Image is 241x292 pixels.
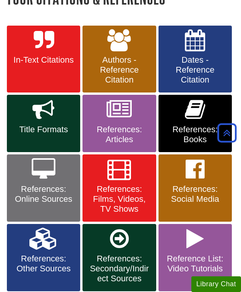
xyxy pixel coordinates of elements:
a: References: Social Media [159,154,232,222]
span: In-Text Citations [13,55,74,65]
span: Reference List: Video Tutorials [164,254,226,274]
a: References: Books [159,95,232,152]
span: References: Social Media [164,184,226,204]
a: Authors - Reference Citation [82,26,156,93]
a: References: Articles [82,95,156,152]
a: Dates - Reference Citation [159,26,232,93]
span: References: Articles [88,125,150,144]
span: Authors - Reference Citation [88,55,150,85]
span: Dates - Reference Citation [164,55,226,85]
span: References: Books [164,125,226,144]
a: References: Films, Videos, TV Shows [82,154,156,222]
span: References: Secondary/Indirect Sources [88,254,150,284]
a: References: Other Sources [7,224,80,291]
a: References: Online Sources [7,154,80,222]
a: Title Formats [7,95,80,152]
span: Title Formats [13,125,74,135]
a: References: Secondary/Indirect Sources [82,224,156,291]
span: References: Online Sources [13,184,74,204]
button: Library Chat [191,276,241,292]
span: References: Films, Videos, TV Shows [88,184,150,214]
a: Back to Top [215,128,239,138]
a: In-Text Citations [7,26,80,93]
a: Reference List: Video Tutorials [159,224,232,291]
span: References: Other Sources [13,254,74,274]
